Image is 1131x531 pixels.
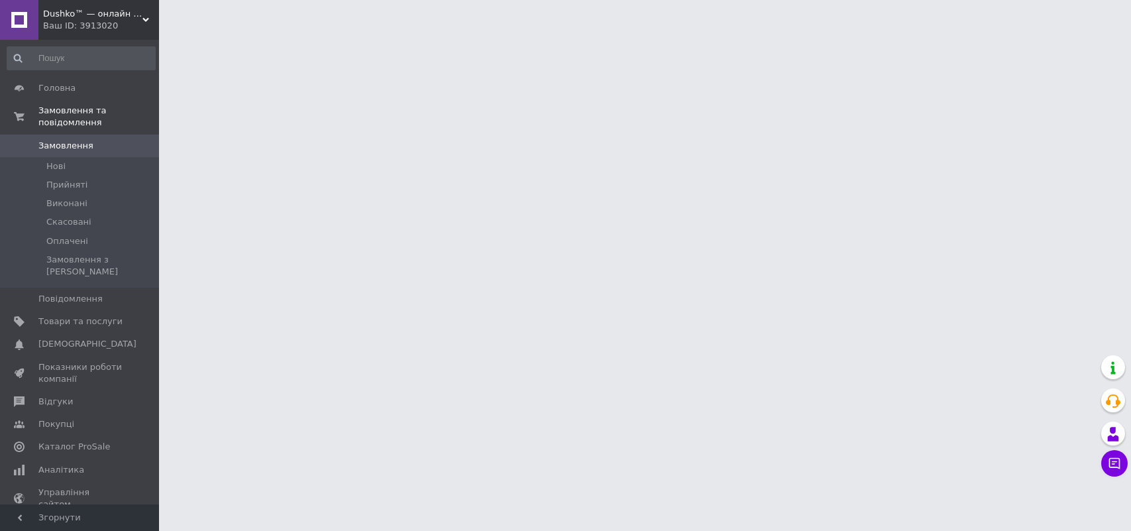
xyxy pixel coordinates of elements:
input: Пошук [7,46,156,70]
span: Управління сайтом [38,487,123,510]
span: Покупці [38,418,74,430]
span: Замовлення з [PERSON_NAME] [46,254,154,278]
span: Нові [46,160,66,172]
span: Виконані [46,198,87,209]
span: Аналітика [38,464,84,476]
span: Показники роботи компанії [38,361,123,385]
span: Оплачені [46,235,88,247]
button: Чат з покупцем [1101,450,1128,477]
span: Замовлення [38,140,93,152]
span: [DEMOGRAPHIC_DATA] [38,338,136,350]
div: Ваш ID: 3913020 [43,20,159,32]
span: Прийняті [46,179,87,191]
span: Повідомлення [38,293,103,305]
span: Відгуки [38,396,73,408]
span: Каталог ProSale [38,441,110,453]
span: Головна [38,82,76,94]
span: Скасовані [46,216,91,228]
span: Товари та послуги [38,316,123,327]
span: Замовлення та повідомлення [38,105,159,129]
span: Dushko™ — онлайн маркет текстилю, який надихає ваш дім [43,8,142,20]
